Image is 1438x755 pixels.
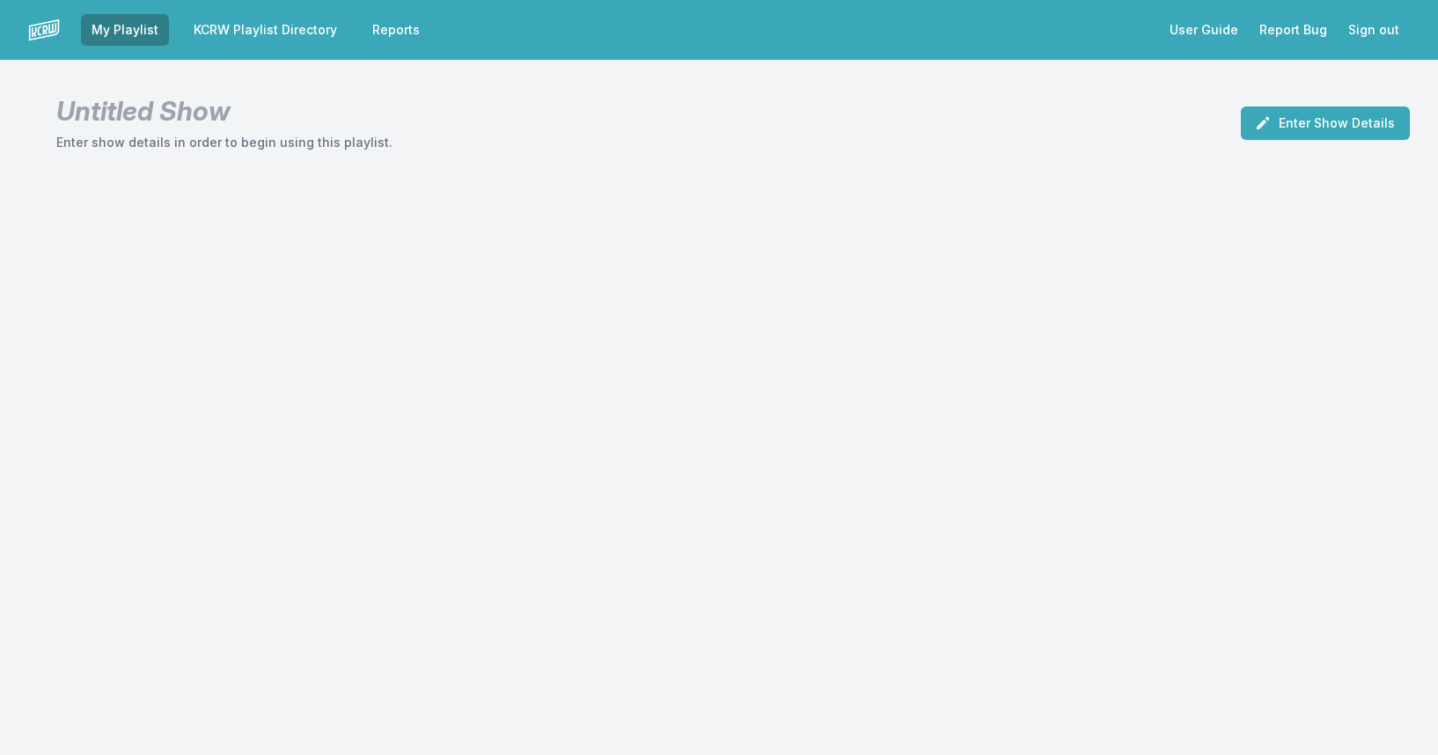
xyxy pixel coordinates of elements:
a: Report Bug [1249,14,1338,46]
a: KCRW Playlist Directory [183,14,348,46]
a: My Playlist [81,14,169,46]
a: Reports [362,14,430,46]
img: logo-white-87cec1fa9cbef997252546196dc51331.png [28,14,60,46]
button: Enter Show Details [1241,106,1410,140]
h1: Untitled Show [56,95,393,127]
button: Sign out [1338,14,1410,46]
a: User Guide [1159,14,1249,46]
p: Enter show details in order to begin using this playlist. [56,134,393,151]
